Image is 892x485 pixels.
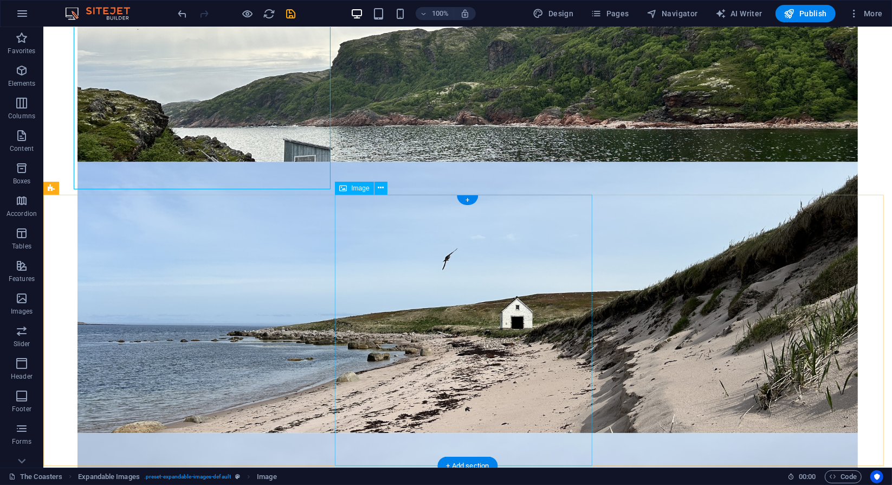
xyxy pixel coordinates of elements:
i: Save (Ctrl+S) [285,8,298,20]
p: Tables [12,242,31,251]
i: On resize automatically adjust zoom level to fit chosen device. [460,9,470,18]
h6: 100% [432,7,449,20]
i: This element is a customizable preset [235,474,240,480]
span: More [849,8,883,19]
span: Publish [784,8,827,19]
button: AI Writer [711,5,767,22]
span: Image [351,185,369,192]
button: Design [529,5,578,22]
button: Code [825,470,862,483]
button: 100% [416,7,454,20]
a: Click to cancel selection. Double-click to open Pages [9,470,62,483]
span: Click to select. Double-click to edit [78,470,140,483]
button: Click here to leave preview mode and continue editing [241,7,254,20]
p: Content [10,144,34,153]
span: Pages [591,8,629,19]
p: Elements [8,79,36,88]
p: Images [11,307,33,316]
img: Editor Logo [62,7,144,20]
span: . preset-expandable-images-default [144,470,231,483]
button: save [285,7,298,20]
div: + [457,195,478,205]
i: Reload page [263,8,276,20]
p: Header [11,372,33,381]
div: + Add section [438,457,498,475]
span: Code [830,470,857,483]
button: Pages [586,5,633,22]
span: Navigator [647,8,698,19]
p: Footer [12,405,31,413]
p: Boxes [13,177,31,186]
p: Accordion [7,209,37,218]
i: Undo: Change distance (Ctrl+Z) [177,8,189,20]
p: Forms [12,437,31,446]
p: Features [9,275,35,283]
button: undo [176,7,189,20]
span: AI Writer [715,8,762,19]
button: Publish [775,5,836,22]
div: Design (Ctrl+Alt+Y) [529,5,578,22]
p: Slider [14,340,30,348]
nav: breadcrumb [78,470,276,483]
span: Click to select. Double-click to edit [257,470,276,483]
button: Navigator [642,5,702,22]
span: Design [533,8,574,19]
button: Usercentrics [870,470,883,483]
button: reload [263,7,276,20]
h6: Session time [787,470,816,483]
span: 00 00 [799,470,816,483]
span: : [806,473,808,481]
button: More [844,5,887,22]
p: Columns [8,112,35,120]
p: Favorites [8,47,35,55]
